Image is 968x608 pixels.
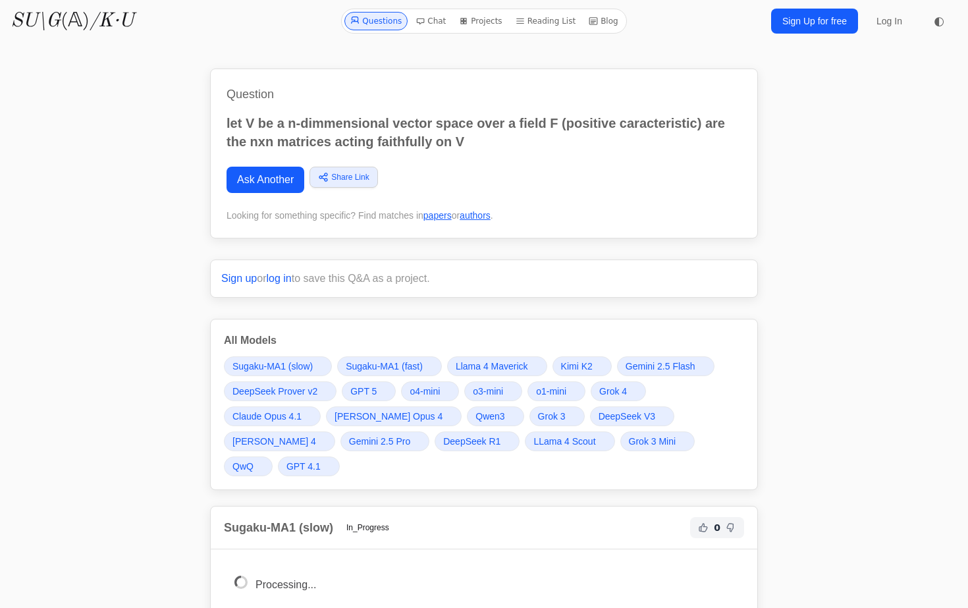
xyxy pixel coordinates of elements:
span: DeepSeek R1 [443,435,500,448]
span: DeepSeek V3 [599,410,655,423]
a: Projects [454,12,507,30]
a: GPT 5 [342,381,396,401]
i: SU\G [11,11,61,31]
button: Helpful [695,520,711,536]
a: Blog [583,12,624,30]
a: Grok 3 [529,406,585,426]
span: Processing... [255,579,316,590]
a: Qwen3 [467,406,524,426]
span: DeepSeek Prover v2 [232,385,317,398]
span: Sugaku-MA1 (fast) [346,360,423,373]
a: o4-mini [401,381,459,401]
a: o1-mini [527,381,585,401]
a: DeepSeek Prover v2 [224,381,336,401]
a: DeepSeek V3 [590,406,674,426]
span: Grok 3 [538,410,566,423]
a: QwQ [224,456,273,476]
a: DeepSeek R1 [435,431,520,451]
span: LLama 4 Scout [533,435,595,448]
h2: Sugaku-MA1 (slow) [224,518,333,537]
span: o4-mini [410,385,440,398]
a: Sugaku-MA1 (fast) [337,356,442,376]
span: [PERSON_NAME] 4 [232,435,316,448]
span: Kimi K2 [561,360,593,373]
a: Claude Opus 4.1 [224,406,321,426]
a: SU\G(𝔸)/K·U [11,9,134,33]
span: In_Progress [338,520,397,536]
button: ◐ [926,8,952,34]
span: Grok 4 [599,385,627,398]
a: Gemini 2.5 Pro [340,431,429,451]
button: Not Helpful [723,520,739,536]
a: papers [423,210,452,221]
span: GPT 4.1 [286,460,321,473]
a: Sign Up for free [771,9,858,34]
a: [PERSON_NAME] Opus 4 [326,406,462,426]
a: Grok 3 Mini [620,431,695,451]
span: QwQ [232,460,254,473]
h3: All Models [224,333,744,348]
p: or to save this Q&A as a project. [221,271,747,287]
span: GPT 5 [350,385,377,398]
i: /K·U [90,11,134,31]
a: [PERSON_NAME] 4 [224,431,335,451]
span: [PERSON_NAME] Opus 4 [335,410,443,423]
span: Qwen3 [475,410,504,423]
a: Grok 4 [591,381,646,401]
span: ◐ [934,15,944,27]
span: o1-mini [536,385,566,398]
a: Sign up [221,273,257,284]
a: Sugaku-MA1 (slow) [224,356,332,376]
a: Chat [410,12,451,30]
span: Sugaku-MA1 (slow) [232,360,313,373]
span: 0 [714,521,720,534]
span: Claude Opus 4.1 [232,410,302,423]
a: Ask Another [227,167,304,193]
span: Share Link [331,171,369,183]
div: Looking for something specific? Find matches in or . [227,209,741,222]
a: LLama 4 Scout [525,431,614,451]
a: authors [460,210,491,221]
h1: Question [227,85,741,103]
span: Grok 3 Mini [629,435,676,448]
a: Questions [344,12,408,30]
span: Llama 4 Maverick [456,360,528,373]
a: o3-mini [464,381,522,401]
a: Gemini 2.5 Flash [617,356,714,376]
span: Gemini 2.5 Flash [626,360,695,373]
a: Reading List [510,12,581,30]
a: GPT 4.1 [278,456,340,476]
a: Log In [869,9,910,33]
p: let V be a n-dimmensional vector space over a field F (positive caracteristic) are the nxn matric... [227,114,741,151]
a: Kimi K2 [552,356,612,376]
span: Gemini 2.5 Pro [349,435,410,448]
a: Llama 4 Maverick [447,356,547,376]
a: log in [267,273,292,284]
span: o3-mini [473,385,503,398]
